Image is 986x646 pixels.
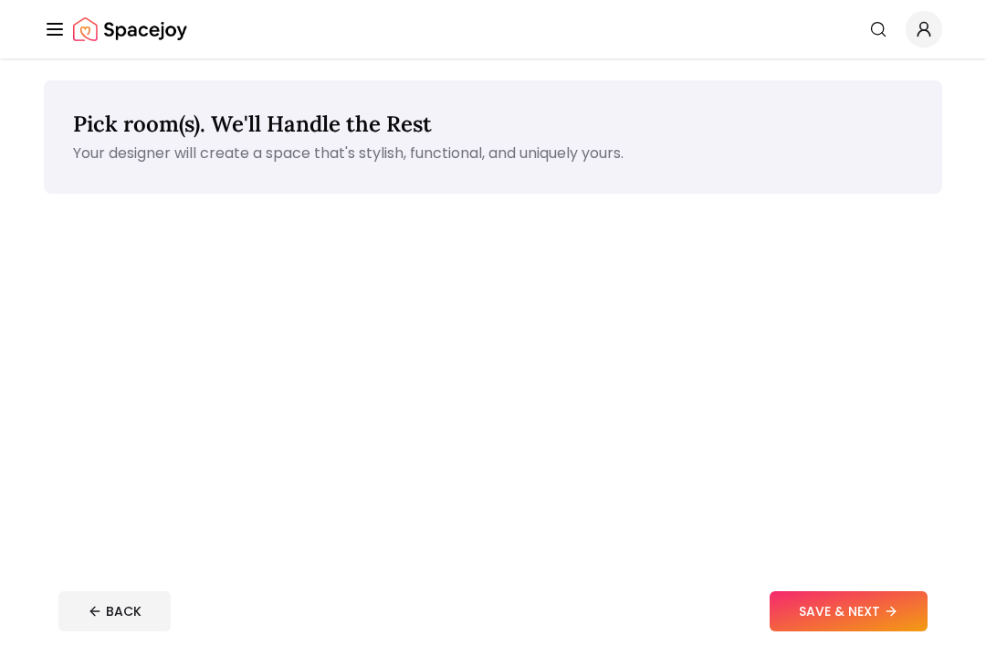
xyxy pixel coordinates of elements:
[73,11,187,48] a: Spacejoy
[58,591,171,631] button: BACK
[73,110,432,138] span: Pick room(s). We'll Handle the Rest
[73,11,187,48] img: Spacejoy Logo
[73,143,913,164] p: Your designer will create a space that's stylish, functional, and uniquely yours.
[770,591,928,631] button: SAVE & NEXT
